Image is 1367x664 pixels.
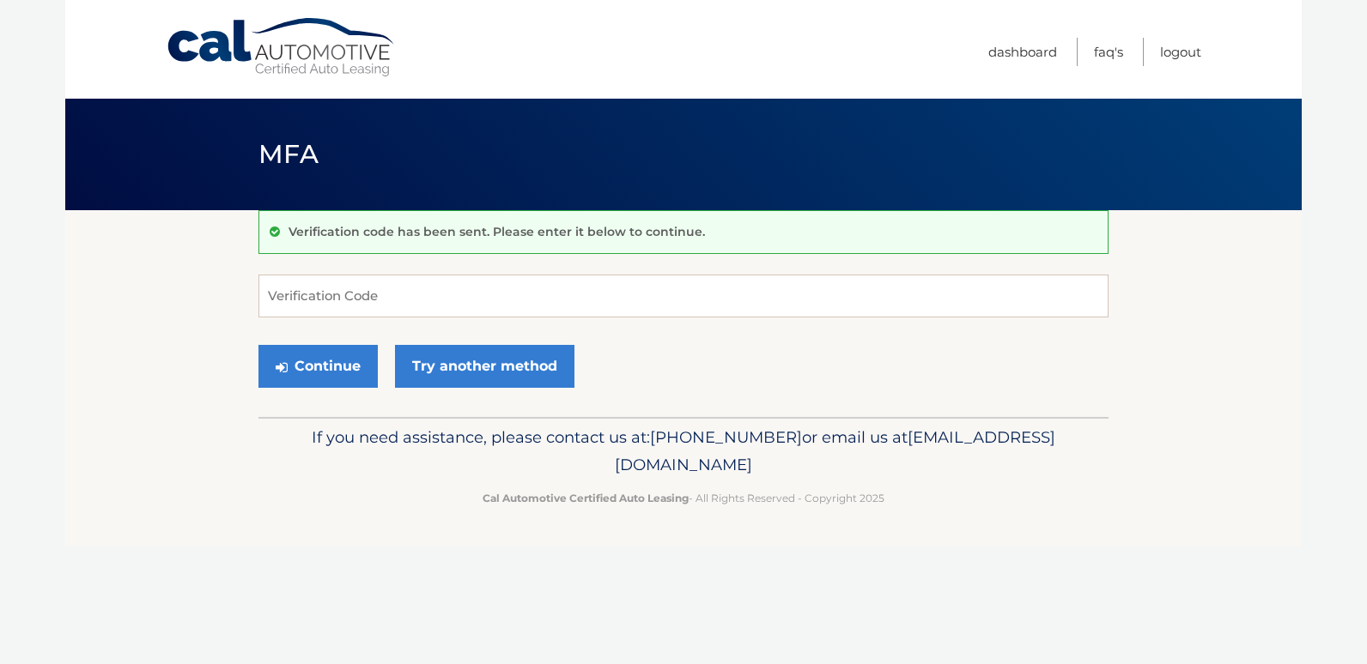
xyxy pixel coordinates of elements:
[258,275,1109,317] input: Verification Code
[258,345,378,388] button: Continue
[270,489,1097,507] p: - All Rights Reserved - Copyright 2025
[270,424,1097,479] p: If you need assistance, please contact us at: or email us at
[650,427,802,447] span: [PHONE_NUMBER]
[258,138,319,170] span: MFA
[615,427,1055,474] span: [EMAIL_ADDRESS][DOMAIN_NAME]
[483,492,689,504] strong: Cal Automotive Certified Auto Leasing
[289,224,705,239] p: Verification code has been sent. Please enter it below to continue.
[395,345,574,388] a: Try another method
[1094,38,1123,66] a: FAQ's
[166,17,398,78] a: Cal Automotive
[988,38,1057,66] a: Dashboard
[1160,38,1201,66] a: Logout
